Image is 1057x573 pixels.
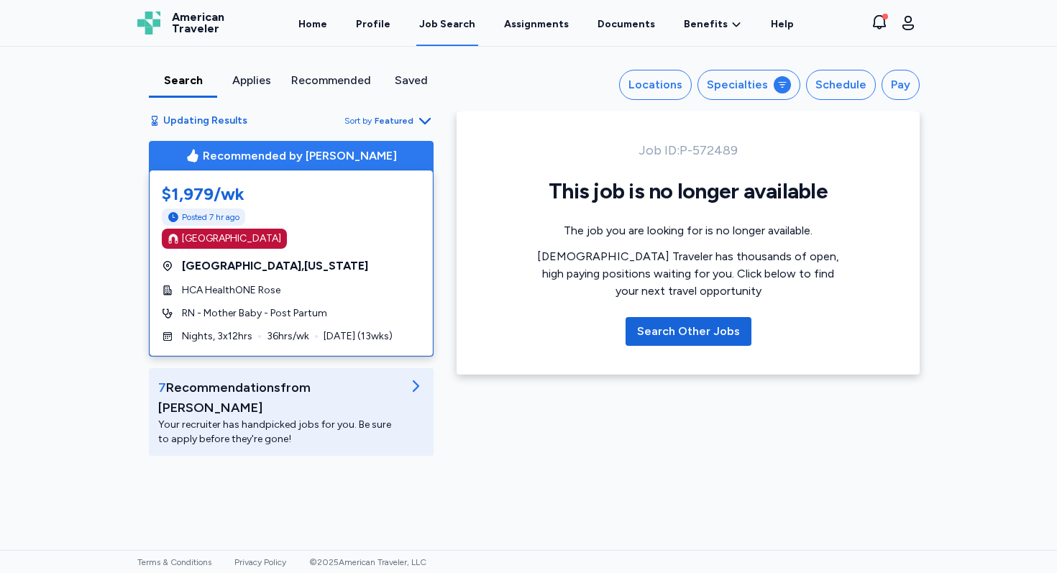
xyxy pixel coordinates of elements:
div: Job Search [419,17,475,32]
span: Posted 7 hr ago [182,211,239,223]
div: Locations [628,76,682,93]
div: Recommendation s from [PERSON_NAME] [158,377,401,418]
div: Recommended [291,72,371,89]
div: Saved [383,72,439,89]
span: HCA HealthONE Rose [182,283,280,298]
span: 36 hrs/wk [267,329,309,344]
span: Sort by [344,115,372,127]
div: Schedule [815,76,866,93]
div: The job you are looking for is no longer available. [537,222,839,239]
a: Job Search [416,1,478,46]
button: Specialties [697,70,800,100]
button: Sort byFeatured [344,112,434,129]
button: Search Other Jobs [626,317,751,346]
a: Terms & Conditions [137,557,211,567]
div: [GEOGRAPHIC_DATA] [182,232,281,246]
span: Featured [375,115,413,127]
div: Job ID: P-572489 [537,140,839,160]
span: Benefits [684,17,728,32]
span: RN - Mother Baby - Post Partum [182,306,327,321]
div: Search [155,72,211,89]
span: Updating Results [163,114,247,128]
div: $1,979/wk [162,183,421,206]
div: Search Other Jobs [637,323,740,340]
div: Pay [891,76,910,93]
button: Pay [882,70,920,100]
div: Applies [223,72,280,89]
div: Your recruiter has handpicked jobs for you. Be sure to apply before they're gone! [158,418,401,446]
h1: This job is no longer available [537,178,839,205]
span: © 2025 American Traveler, LLC [309,557,426,567]
div: [DEMOGRAPHIC_DATA] Traveler has thousands of open, high paying positions waiting for you. Click b... [537,248,839,300]
img: Logo [137,12,160,35]
span: American Traveler [172,12,224,35]
span: [DATE] ( 13 wks) [324,329,393,344]
button: Schedule [806,70,876,100]
div: Specialties [707,76,768,93]
button: Locations [619,70,692,100]
a: Benefits [684,17,742,32]
span: Recommended by [PERSON_NAME] [203,147,397,165]
span: 7 [158,380,166,395]
a: Privacy Policy [234,557,286,567]
span: [GEOGRAPHIC_DATA] , [US_STATE] [182,257,368,275]
span: Nights, 3x12hrs [182,329,252,344]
